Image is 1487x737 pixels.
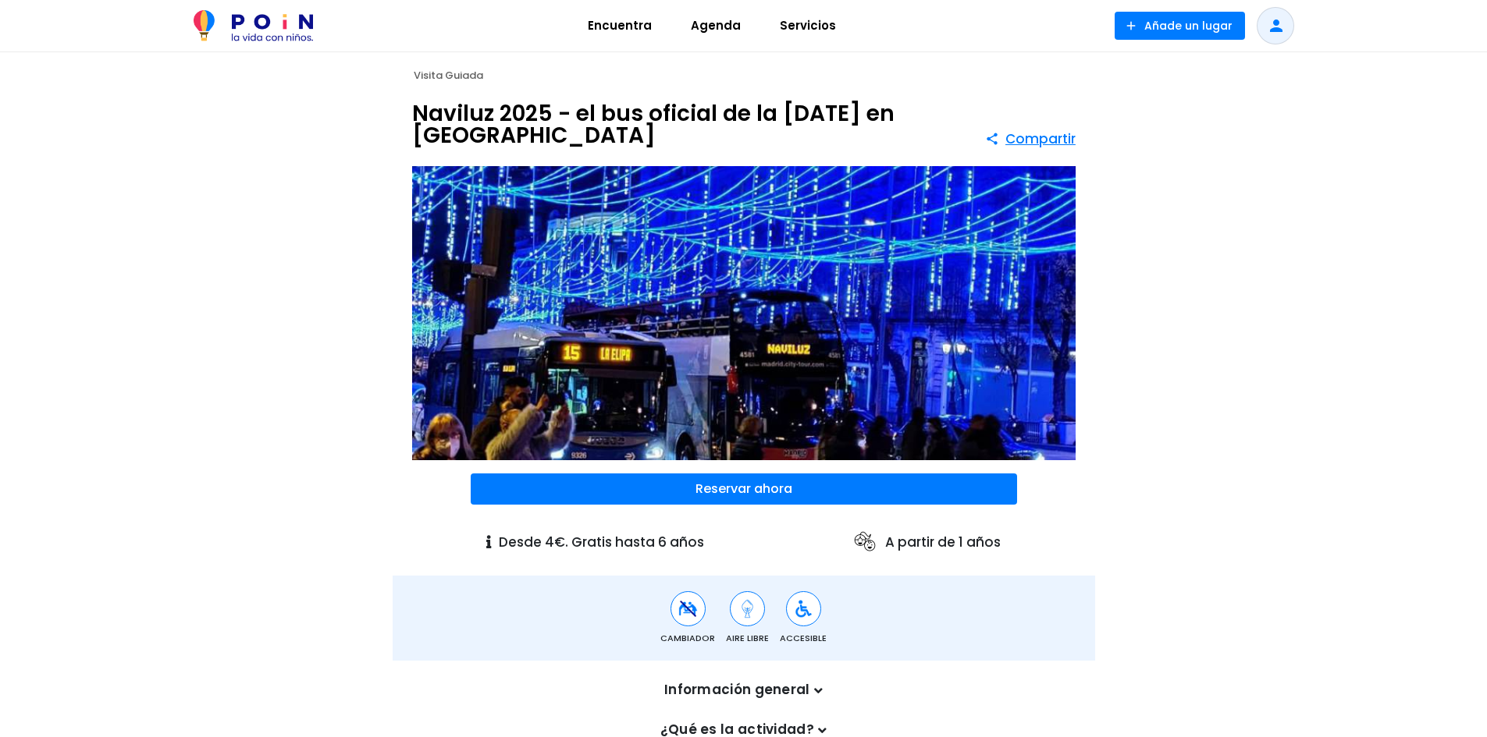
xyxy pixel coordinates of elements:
span: Encuentra [581,13,659,38]
span: Accesible [780,632,827,645]
span: Aire Libre [726,632,769,645]
img: POiN [194,10,313,41]
a: Encuentra [568,7,671,44]
button: Compartir [985,125,1076,153]
h1: Naviluz 2025 - el bus oficial de la [DATE] en [GEOGRAPHIC_DATA] [412,103,985,147]
span: Agenda [684,13,748,38]
span: Visita Guiada [414,68,483,83]
a: Agenda [671,7,760,44]
img: Naviluz 2025 - el bus oficial de la Navidad en Madrid [412,166,1076,461]
p: Información general [420,680,1068,700]
p: Desde 4€. Gratis hasta 6 años [486,533,704,553]
span: Cambiador [660,632,715,645]
p: A partir de 1 años [852,530,1001,555]
img: Cambiador [678,599,698,618]
a: Servicios [760,7,856,44]
span: Servicios [773,13,843,38]
button: Añade un lugar [1115,12,1245,40]
img: Accesible [794,599,813,618]
button: Reservar ahora [471,473,1017,505]
img: ages icon [852,530,877,555]
img: Aire Libre [738,599,757,618]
